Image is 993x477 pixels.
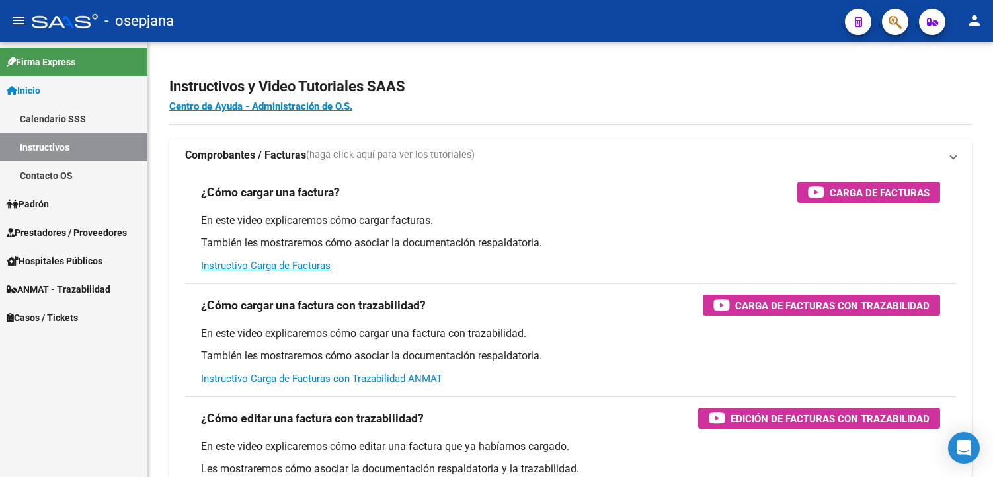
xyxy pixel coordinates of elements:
p: También les mostraremos cómo asociar la documentación respaldatoria. [201,349,940,363]
span: Prestadores / Proveedores [7,225,127,240]
a: Instructivo Carga de Facturas [201,260,331,272]
h3: ¿Cómo cargar una factura con trazabilidad? [201,296,426,314]
p: Les mostraremos cómo asociar la documentación respaldatoria y la trazabilidad. [201,462,940,476]
span: Carga de Facturas [830,184,930,201]
mat-expansion-panel-header: Comprobantes / Facturas(haga click aquí para ver los tutoriales) [169,139,972,171]
span: - osepjana [104,7,174,36]
button: Carga de Facturas [797,182,940,203]
h3: ¿Cómo editar una factura con trazabilidad? [201,409,424,427]
span: ANMAT - Trazabilidad [7,282,110,297]
h2: Instructivos y Video Tutoriales SAAS [169,74,972,99]
mat-icon: person [967,13,982,28]
button: Edición de Facturas con Trazabilidad [698,408,940,429]
a: Centro de Ayuda - Administración de O.S. [169,100,352,112]
h3: ¿Cómo cargar una factura? [201,183,340,202]
p: En este video explicaremos cómo cargar una factura con trazabilidad. [201,326,940,341]
div: Open Intercom Messenger [948,432,980,464]
strong: Comprobantes / Facturas [185,148,306,163]
span: (haga click aquí para ver los tutoriales) [306,148,475,163]
a: Instructivo Carga de Facturas con Trazabilidad ANMAT [201,373,442,385]
p: En este video explicaremos cómo cargar facturas. [201,213,940,228]
span: Edición de Facturas con Trazabilidad [731,410,930,427]
span: Hospitales Públicos [7,254,102,268]
span: Padrón [7,197,49,211]
span: Firma Express [7,55,75,69]
span: Carga de Facturas con Trazabilidad [735,297,930,314]
mat-icon: menu [11,13,26,28]
p: En este video explicaremos cómo editar una factura que ya habíamos cargado. [201,439,940,454]
span: Inicio [7,83,40,98]
span: Casos / Tickets [7,311,78,325]
p: También les mostraremos cómo asociar la documentación respaldatoria. [201,236,940,250]
button: Carga de Facturas con Trazabilidad [703,295,940,316]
